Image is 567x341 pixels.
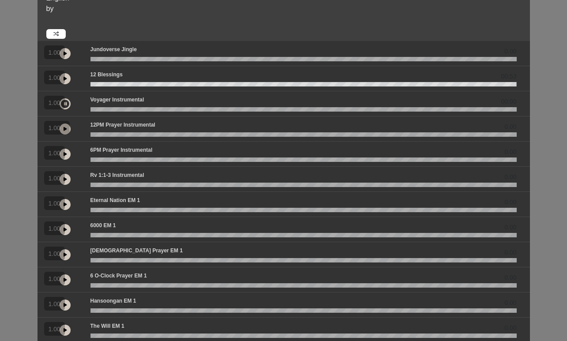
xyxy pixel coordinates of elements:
[90,272,147,280] p: 6 o-clock prayer EM 1
[90,45,137,53] p: Jundoverse Jingle
[504,248,516,257] span: 0.00
[90,247,183,255] p: [DEMOGRAPHIC_DATA] prayer EM 1
[504,147,516,157] span: 0.00
[504,122,516,131] span: 0.00
[90,322,124,330] p: The Will EM 1
[90,196,140,204] p: Eternal Nation EM 1
[504,298,516,307] span: 0.00
[504,198,516,207] span: 0.00
[46,5,54,12] span: by
[504,172,516,182] span: 0.00
[90,71,123,79] p: 12 Blessings
[501,72,516,81] span: 00:53
[90,146,153,154] p: 6PM Prayer Instrumental
[504,273,516,282] span: 0.00
[90,121,155,129] p: 12PM Prayer Instrumental
[504,323,516,333] span: 0.00
[90,96,144,104] p: Voyager Instrumental
[504,47,516,56] span: 0.00
[504,223,516,232] span: 0.00
[501,97,516,106] span: 00:00
[90,297,136,305] p: Hansoongan EM 1
[90,171,144,179] p: Rv 1:1-3 Instrumental
[90,221,116,229] p: 6000 EM 1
